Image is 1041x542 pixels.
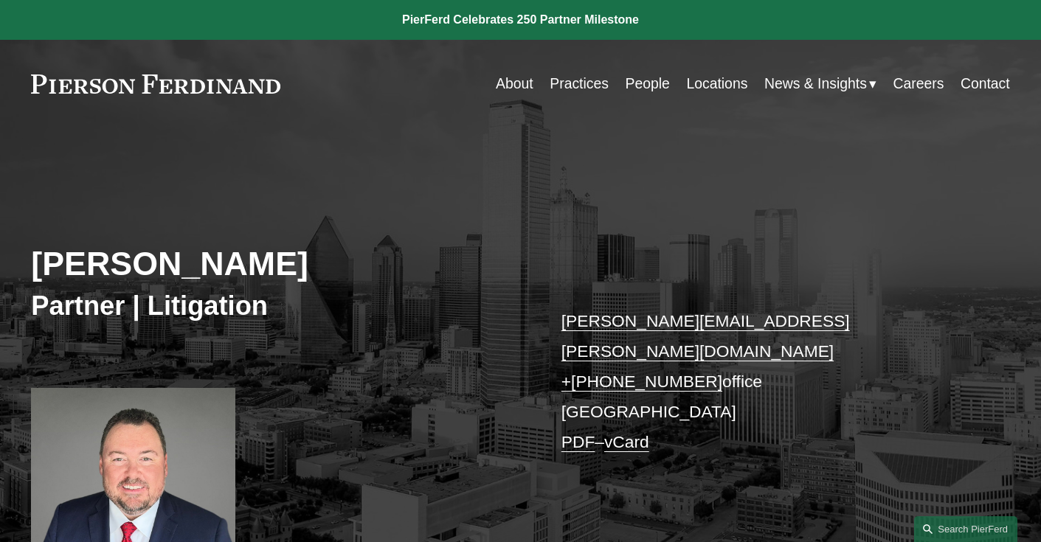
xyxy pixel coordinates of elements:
a: Contact [961,69,1010,98]
a: Locations [686,69,747,98]
a: Search this site [914,516,1017,542]
a: vCard [604,432,649,451]
a: [PHONE_NUMBER] [571,372,722,391]
a: Practices [550,69,609,98]
span: News & Insights [764,71,867,97]
h2: [PERSON_NAME] [31,243,520,283]
a: PDF [561,432,595,451]
a: folder dropdown [764,69,876,98]
a: Careers [893,69,944,98]
a: About [496,69,533,98]
a: + [561,372,571,391]
a: People [626,69,670,98]
a: [PERSON_NAME][EMAIL_ADDRESS][PERSON_NAME][DOMAIN_NAME] [561,311,850,361]
p: office [GEOGRAPHIC_DATA] – [561,306,969,457]
h3: Partner | Litigation [31,290,520,323]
